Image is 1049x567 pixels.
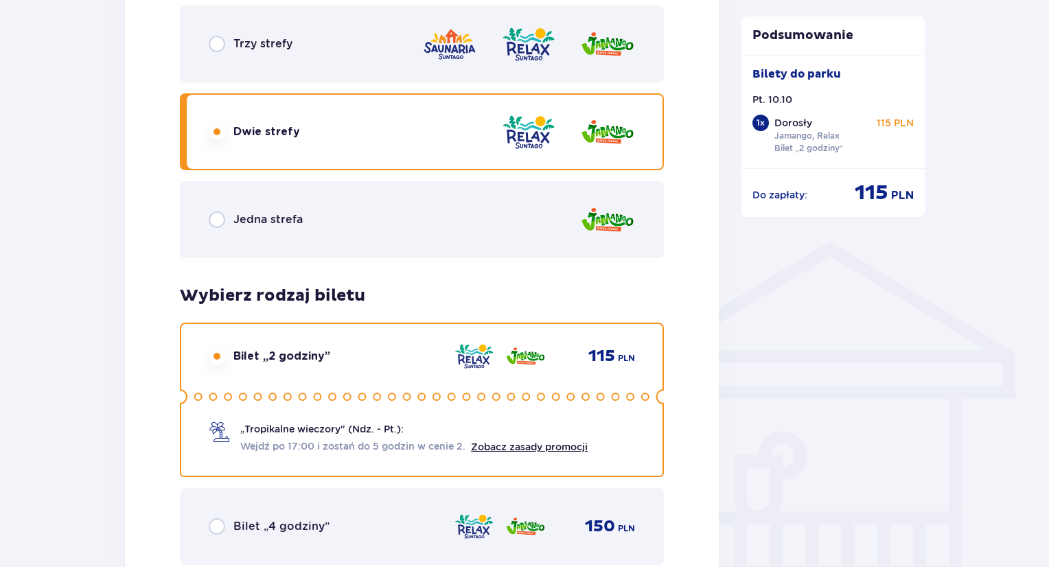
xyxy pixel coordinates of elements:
p: Podsumowanie [741,27,925,44]
p: Bilet „2 godziny” [774,142,844,154]
img: Jamango [505,512,546,541]
span: Wejdź po 17:00 i zostań do 5 godzin w cenie 2. [240,439,465,453]
span: 150 [585,516,615,537]
p: Pt. 10.10 [752,93,792,106]
img: Relax [501,25,556,64]
p: Dorosły [774,116,812,130]
span: Jedna strefa [233,212,303,227]
img: Jamango [505,342,546,371]
a: Zobacz zasady promocji [471,441,588,452]
p: Jamango, Relax [774,130,840,142]
span: 115 [588,346,615,367]
img: Relax [501,113,556,152]
p: 115 PLN [877,116,914,130]
span: Trzy strefy [233,36,292,51]
span: Bilet „4 godziny” [233,519,330,534]
img: Jamango [580,113,635,152]
span: „Tropikalne wieczory" (Ndz. - Pt.): [240,422,404,436]
h3: Wybierz rodzaj biletu [180,286,365,306]
span: Dwie strefy [233,124,300,139]
span: PLN [891,188,914,203]
span: PLN [618,352,635,364]
img: Relax [454,342,494,371]
img: Saunaria [422,25,477,64]
p: Do zapłaty : [752,188,807,202]
img: Jamango [580,25,635,64]
img: Relax [454,512,494,541]
span: PLN [618,522,635,535]
span: Bilet „2 godziny” [233,349,330,364]
p: Bilety do parku [752,67,841,82]
div: 1 x [752,115,769,131]
img: Jamango [580,200,635,240]
span: 115 [855,180,888,206]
